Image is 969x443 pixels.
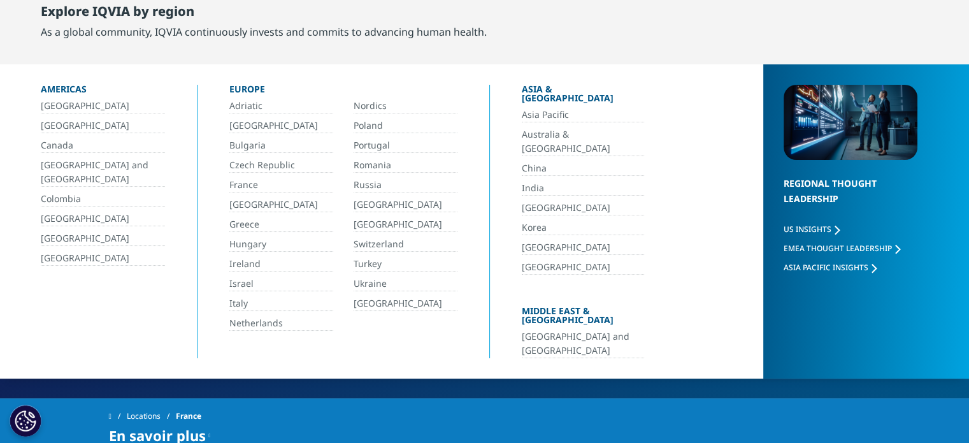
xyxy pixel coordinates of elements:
a: [GEOGRAPHIC_DATA] and [GEOGRAPHIC_DATA] [522,330,644,358]
span: France [176,405,201,428]
a: US Insights [784,224,840,235]
a: Israel [229,277,333,291]
div: Middle East & [GEOGRAPHIC_DATA] [522,307,644,330]
a: Ukraine [354,277,457,291]
a: Russia [354,178,457,192]
a: Portugal [354,138,457,153]
div: Regional Thought Leadership [784,176,917,222]
a: Adriatic [229,99,333,113]
button: Paramètres des cookies [10,405,41,437]
a: India [522,181,644,196]
a: [GEOGRAPHIC_DATA] [41,251,165,266]
span: US Insights [784,224,831,235]
div: Europe [229,85,457,99]
a: Australia & [GEOGRAPHIC_DATA] [522,127,644,156]
a: Asia Pacific Insights [784,262,877,273]
a: Locations [127,405,176,428]
a: China [522,161,644,176]
a: Bulgaria [229,138,333,153]
a: Asia Pacific [522,108,644,122]
a: Italy [229,296,333,311]
a: [GEOGRAPHIC_DATA] [229,198,333,212]
a: Poland [354,119,457,133]
div: As a global community, IQVIA continuously invests and commits to advancing human health. [41,24,487,40]
a: Korea [522,221,644,235]
span: EMEA Thought Leadership [784,243,892,254]
a: EMEA Thought Leadership [784,243,900,254]
span: En savoir plus [109,428,206,443]
span: Asia Pacific Insights [784,262,868,273]
a: Netherlands [229,316,333,331]
a: Switzerland [354,237,457,252]
a: Colombia [41,192,165,207]
a: [GEOGRAPHIC_DATA] [41,119,165,133]
a: Turkey [354,257,457,272]
a: Hungary [229,237,333,252]
a: [GEOGRAPHIC_DATA] [41,212,165,226]
a: [GEOGRAPHIC_DATA] and [GEOGRAPHIC_DATA] [41,158,165,187]
a: [GEOGRAPHIC_DATA] [229,119,333,133]
div: Asia & [GEOGRAPHIC_DATA] [522,85,644,108]
a: Ireland [229,257,333,272]
a: [GEOGRAPHIC_DATA] [522,260,644,275]
a: France [229,178,333,192]
a: [GEOGRAPHIC_DATA] [41,231,165,246]
a: [GEOGRAPHIC_DATA] [522,201,644,215]
div: Explore IQVIA by region [41,4,487,24]
a: Romania [354,158,457,173]
a: Czech Republic [229,158,333,173]
img: 2093_analyzing-data-using-big-screen-display-and-laptop.png [784,85,917,160]
a: [GEOGRAPHIC_DATA] [522,240,644,255]
a: [GEOGRAPHIC_DATA] [41,99,165,113]
a: Canada [41,138,165,153]
a: [GEOGRAPHIC_DATA] [354,217,457,232]
a: Nordics [354,99,457,113]
div: Americas [41,85,165,99]
a: Greece [229,217,333,232]
a: [GEOGRAPHIC_DATA] [354,296,457,311]
a: [GEOGRAPHIC_DATA] [354,198,457,212]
